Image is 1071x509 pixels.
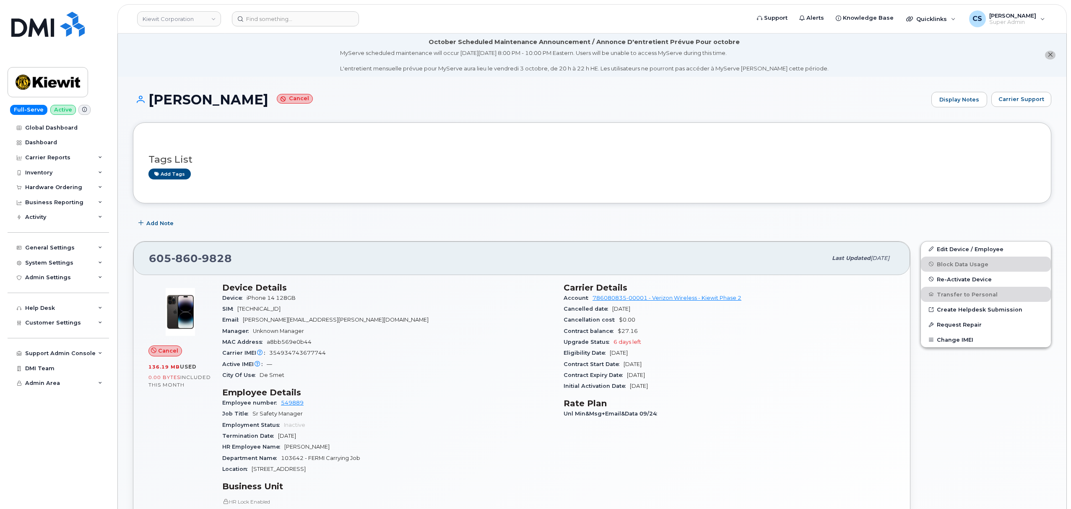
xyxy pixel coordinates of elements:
span: [TECHNICAL_ID] [237,306,281,312]
a: Edit Device / Employee [921,242,1051,257]
span: [PERSON_NAME][EMAIL_ADDRESS][PERSON_NAME][DOMAIN_NAME] [243,317,429,323]
small: Cancel [277,94,313,104]
span: Inactive [284,422,305,428]
a: Create Helpdesk Submission [921,302,1051,317]
img: image20231002-3703462-njx0qo.jpeg [155,287,205,337]
span: 9828 [198,252,232,265]
h3: Tags List [148,154,1036,165]
span: Department Name [222,455,281,461]
span: 6 days left [613,339,641,345]
span: Employment Status [222,422,284,428]
span: Cancelled date [564,306,612,312]
span: Job Title [222,410,252,417]
span: 136.19 MB [148,364,180,370]
span: Carrier Support [998,95,1044,103]
span: [DATE] [612,306,630,312]
button: Carrier Support [991,92,1051,107]
h3: Business Unit [222,481,554,491]
span: 103642 - FERMI Carrying Job [281,455,360,461]
span: [DATE] [610,350,628,356]
span: Active IMEI [222,361,267,367]
a: Add tags [148,169,191,179]
a: 549889 [281,400,304,406]
iframe: Messenger Launcher [1035,473,1065,503]
h3: Employee Details [222,387,554,397]
span: Cancel [158,347,178,355]
span: MAC Address [222,339,267,345]
span: Email [222,317,243,323]
h3: Rate Plan [564,398,895,408]
button: Request Repair [921,317,1051,332]
span: Eligibility Date [564,350,610,356]
span: HR Employee Name [222,444,284,450]
span: Contract Start Date [564,361,624,367]
span: Add Note [146,219,174,227]
span: — [267,361,272,367]
span: Sr Safety Manager [252,410,303,417]
span: iPhone 14 128GB [247,295,296,301]
span: Unknown Manager [253,328,304,334]
span: $0.00 [619,317,635,323]
span: Account [564,295,593,301]
button: Block Data Usage [921,257,1051,272]
span: [DATE] [630,383,648,389]
span: [DATE] [627,372,645,378]
h3: Carrier Details [564,283,895,293]
span: [PERSON_NAME] [284,444,330,450]
span: 605 [149,252,232,265]
span: Employee number [222,400,281,406]
span: Carrier IMEI [222,350,269,356]
span: Contract balance [564,328,618,334]
span: [STREET_ADDRESS] [252,466,306,472]
span: 0.00 Bytes [148,374,180,380]
a: Display Notes [931,92,987,108]
p: HR Lock Enabled [222,498,554,505]
button: Add Note [133,216,181,231]
h1: [PERSON_NAME] [133,92,927,107]
span: Contract Expiry Date [564,372,627,378]
div: MyServe scheduled maintenance will occur [DATE][DATE] 8:00 PM - 10:00 PM Eastern. Users will be u... [340,49,829,73]
span: $27.16 [618,328,638,334]
span: Last updated [832,255,871,261]
span: City Of Use [222,372,260,378]
span: SIM [222,306,237,312]
button: Transfer to Personal [921,287,1051,302]
div: October Scheduled Maintenance Announcement / Annonce D'entretient Prévue Pour octobre [429,38,740,47]
span: [DATE] [278,433,296,439]
span: 860 [172,252,198,265]
span: De Smet [260,372,284,378]
a: 786080835-00001 - Verizon Wireless - Kiewit Phase 2 [593,295,741,301]
button: Change IMEI [921,332,1051,347]
span: used [180,364,197,370]
span: Unl Min&Msg+Email&Data 09/24 [564,410,661,417]
span: Termination Date [222,433,278,439]
span: included this month [148,374,211,388]
button: close notification [1045,51,1055,60]
span: 354934743677744 [269,350,326,356]
span: [DATE] [871,255,889,261]
span: Device [222,295,247,301]
span: Location [222,466,252,472]
span: Manager [222,328,253,334]
span: Re-Activate Device [937,276,992,282]
span: Upgrade Status [564,339,613,345]
span: Cancellation cost [564,317,619,323]
span: Initial Activation Date [564,383,630,389]
h3: Device Details [222,283,554,293]
span: [DATE] [624,361,642,367]
span: a8bb569e0b44 [267,339,312,345]
button: Re-Activate Device [921,272,1051,287]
